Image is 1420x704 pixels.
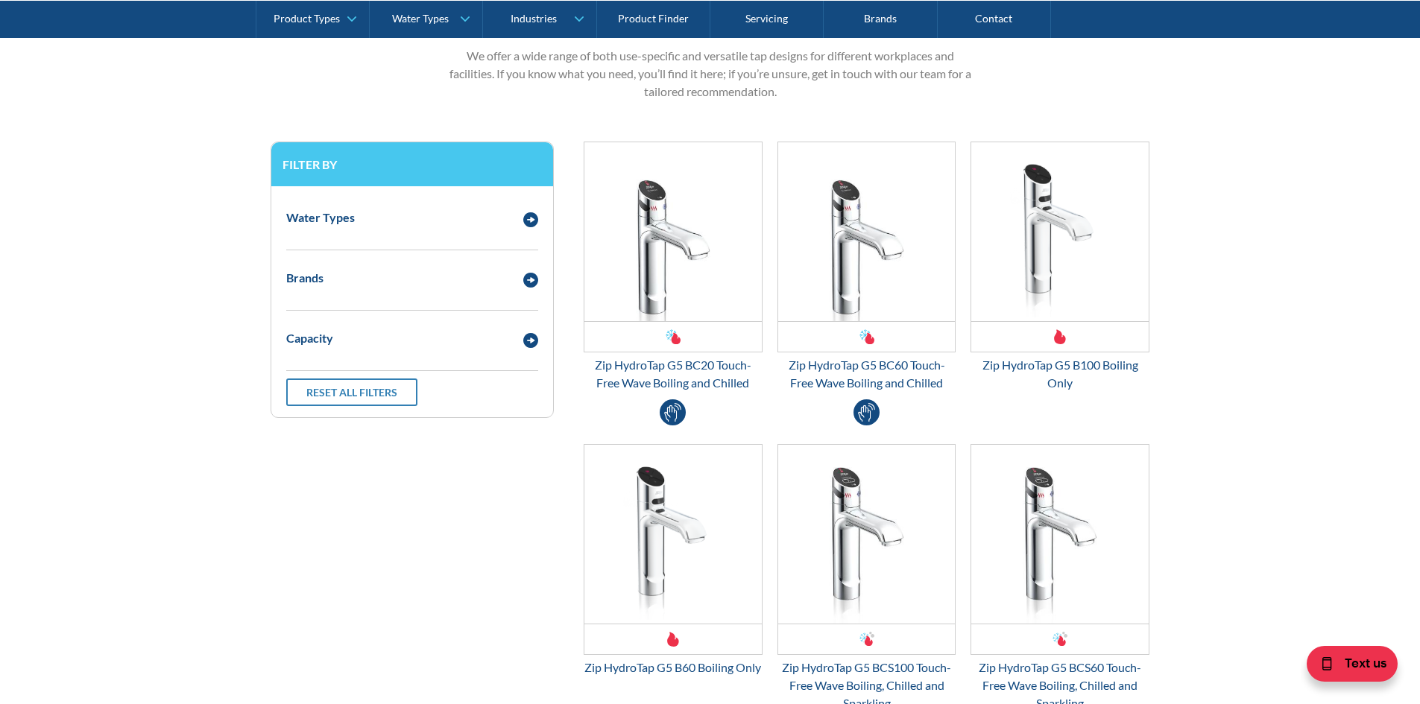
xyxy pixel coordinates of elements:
img: Zip HydroTap G5 BCS100 Touch-Free Wave Boiling, Chilled and Sparkling [778,445,956,624]
a: Zip HydroTap G5 BC60 Touch-Free Wave Boiling and ChilledZip HydroTap G5 BC60 Touch-Free Wave Boil... [777,142,956,392]
a: Reset all filters [286,378,417,406]
iframe: podium webchat widget bubble [1301,630,1420,704]
a: Zip HydroTap G5 B60 Boiling Only Zip HydroTap G5 B60 Boiling Only [584,444,763,676]
img: Zip HydroTap G5 B60 Boiling Only [584,445,762,624]
div: Zip HydroTap G5 B100 Boiling Only [971,356,1149,392]
div: Zip HydroTap G5 B60 Boiling Only [584,659,763,676]
div: Zip HydroTap G5 BC60 Touch-Free Wave Boiling and Chilled [777,356,956,392]
img: Zip HydroTap G5 BC20 Touch-Free Wave Boiling and Chilled [584,142,762,321]
p: We offer a wide range of both use-specific and versatile tap designs for different workplaces and... [446,47,974,101]
div: Water Types [392,12,449,25]
h3: Filter by [283,157,542,171]
img: Zip HydroTap G5 BCS60 Touch-Free Wave Boiling, Chilled and Sparkling [971,445,1149,624]
div: Water Types [286,209,355,226]
a: Zip HydroTap G5 BC20 Touch-Free Wave Boiling and ChilledZip HydroTap G5 BC20 Touch-Free Wave Boil... [584,142,763,392]
div: Capacity [286,329,333,347]
img: Zip HydroTap G5 B100 Boiling Only [971,142,1149,321]
div: Industries [511,12,557,25]
div: Zip HydroTap G5 BC20 Touch-Free Wave Boiling and Chilled [584,356,763,392]
img: Zip HydroTap G5 BC60 Touch-Free Wave Boiling and Chilled [778,142,956,321]
a: Zip HydroTap G5 B100 Boiling OnlyZip HydroTap G5 B100 Boiling Only [971,142,1149,392]
div: Brands [286,269,324,287]
div: Product Types [274,12,340,25]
